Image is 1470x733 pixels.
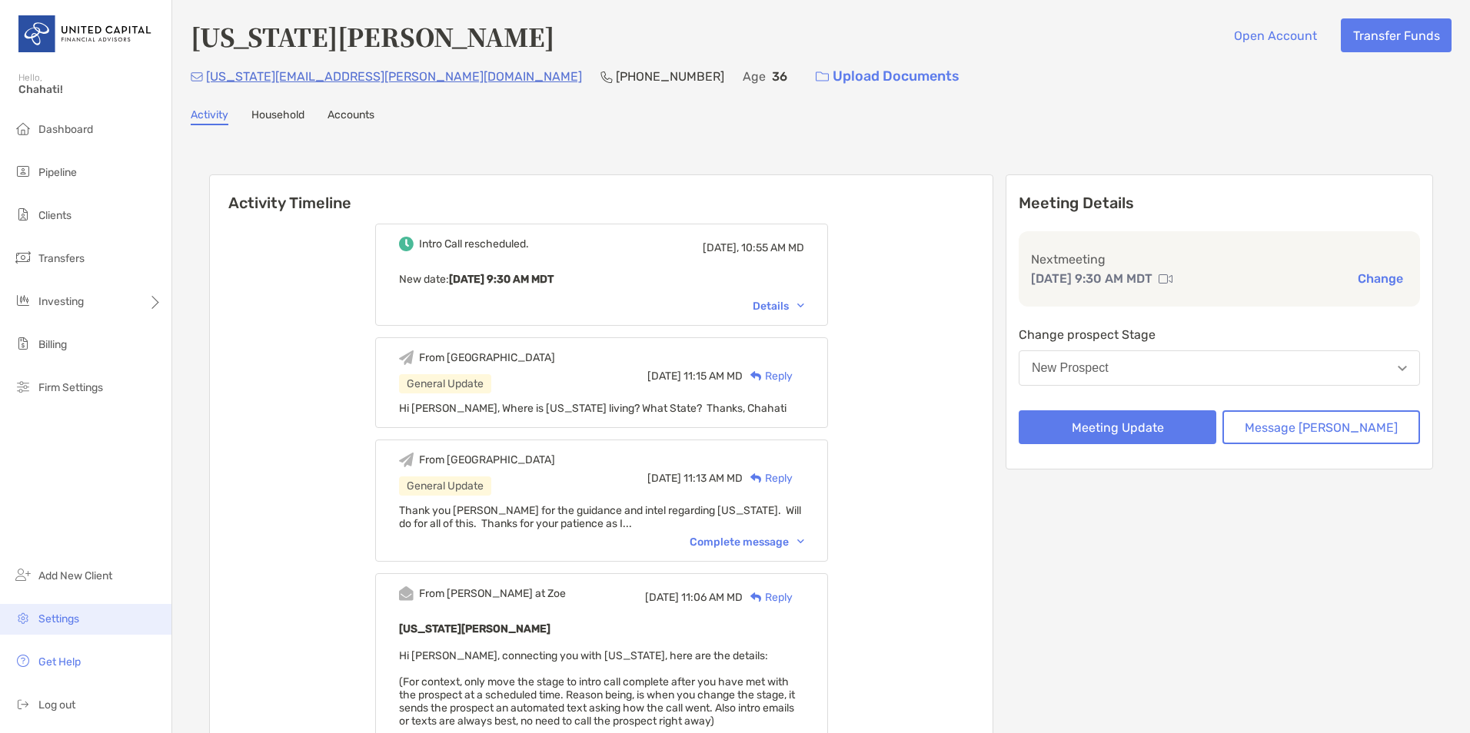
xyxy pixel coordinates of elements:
[14,162,32,181] img: pipeline icon
[399,270,804,289] p: New date :
[38,252,85,265] span: Transfers
[750,592,762,602] img: Reply icon
[399,504,801,530] span: Thank you [PERSON_NAME] for the guidance and intel regarding [US_STATE]. Will do for all of this....
[38,123,93,136] span: Dashboard
[14,652,32,670] img: get-help icon
[38,381,103,394] span: Firm Settings
[690,536,804,549] div: Complete message
[251,108,304,125] a: Household
[772,67,787,86] p: 36
[683,370,743,383] span: 11:15 AM MD
[399,237,414,251] img: Event icon
[38,338,67,351] span: Billing
[1032,361,1109,375] div: New Prospect
[14,695,32,713] img: logout icon
[647,472,681,485] span: [DATE]
[14,248,32,267] img: transfers icon
[14,119,32,138] img: dashboard icon
[647,370,681,383] span: [DATE]
[191,18,554,54] h4: [US_STATE][PERSON_NAME]
[419,351,555,364] div: From [GEOGRAPHIC_DATA]
[1159,273,1172,285] img: communication type
[1019,325,1420,344] p: Change prospect Stage
[38,569,112,582] span: Add New Client
[14,205,32,224] img: clients icon
[1019,410,1216,444] button: Meeting Update
[38,612,79,625] span: Settings
[399,586,414,601] img: Event icon
[753,300,804,313] div: Details
[1353,270,1408,287] button: Change
[449,273,554,286] b: [DATE] 9:30 AM MDT
[750,371,762,381] img: Reply icon
[750,473,762,483] img: Reply icon
[206,67,582,86] p: [US_STATE][EMAIL_ADDRESS][PERSON_NAME][DOMAIN_NAME]
[797,539,804,544] img: Chevron icon
[683,472,743,485] span: 11:13 AM MD
[18,6,153,61] img: United Capital Logo
[38,655,81,668] span: Get Help
[743,67,766,86] p: Age
[38,698,75,711] span: Log out
[1222,18,1329,52] button: Open Account
[38,209,72,222] span: Clients
[1222,410,1420,444] button: Message [PERSON_NAME]
[806,60,969,93] a: Upload Documents
[399,402,787,415] span: Hi [PERSON_NAME], Where is [US_STATE] living? What State? Thanks, Chahati
[616,67,724,86] p: [PHONE_NUMBER]
[1341,18,1452,52] button: Transfer Funds
[681,591,743,604] span: 11:06 AM MD
[14,566,32,584] img: add_new_client icon
[1398,366,1407,371] img: Open dropdown arrow
[816,71,829,82] img: button icon
[1019,194,1420,213] p: Meeting Details
[399,453,414,467] img: Event icon
[1031,250,1408,269] p: Next meeting
[600,71,613,83] img: Phone Icon
[14,334,32,353] img: billing icon
[703,241,739,254] span: [DATE],
[399,350,414,365] img: Event icon
[210,175,993,212] h6: Activity Timeline
[191,72,203,81] img: Email Icon
[741,241,804,254] span: 10:55 AM MD
[399,476,491,496] div: General Update
[1031,269,1152,288] p: [DATE] 9:30 AM MDT
[743,589,793,605] div: Reply
[38,295,84,308] span: Investing
[399,622,550,635] b: [US_STATE][PERSON_NAME]
[419,237,529,250] div: Intro Call rescheduled.
[743,368,793,384] div: Reply
[38,166,77,179] span: Pipeline
[14,291,32,310] img: investing icon
[399,374,491,393] div: General Update
[14,609,32,627] img: settings icon
[645,591,679,604] span: [DATE]
[797,303,804,308] img: Chevron icon
[191,108,228,125] a: Activity
[14,377,32,396] img: firm-settings icon
[18,83,162,96] span: Chahati!
[419,453,555,466] div: From [GEOGRAPHIC_DATA]
[328,108,374,125] a: Accounts
[419,587,566,600] div: From [PERSON_NAME] at Zoe
[1019,350,1420,386] button: New Prospect
[743,470,793,486] div: Reply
